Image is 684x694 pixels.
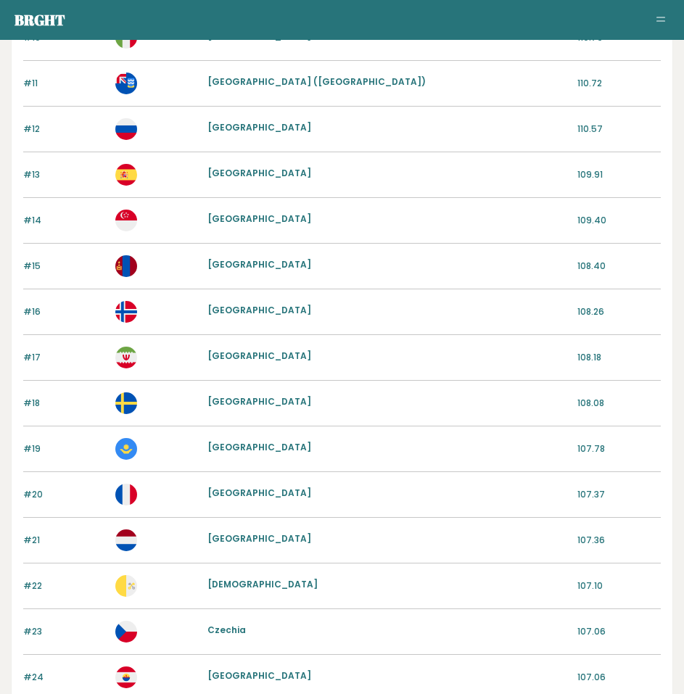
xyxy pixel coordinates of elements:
a: [GEOGRAPHIC_DATA] [207,350,311,362]
p: #18 [23,397,107,410]
a: [GEOGRAPHIC_DATA] [207,669,311,682]
a: [GEOGRAPHIC_DATA] [207,121,311,133]
p: 108.08 [577,397,661,410]
a: [DEMOGRAPHIC_DATA] [207,578,318,590]
p: #20 [23,488,107,501]
p: #16 [23,305,107,318]
a: [GEOGRAPHIC_DATA] [207,487,311,499]
a: [GEOGRAPHIC_DATA] [207,395,311,408]
a: [GEOGRAPHIC_DATA] [207,258,311,270]
p: #15 [23,260,107,273]
img: ir.svg [115,347,137,368]
p: #21 [23,534,107,547]
a: [GEOGRAPHIC_DATA] [207,532,311,545]
img: se.svg [115,392,137,414]
p: 109.40 [577,214,661,227]
p: 108.26 [577,305,661,318]
p: 110.57 [577,123,661,136]
button: Toggle navigation [652,12,669,29]
img: mn.svg [115,255,137,277]
img: cz.svg [115,621,137,643]
a: [GEOGRAPHIC_DATA] [207,441,311,453]
p: 109.91 [577,168,661,181]
a: [GEOGRAPHIC_DATA] ([GEOGRAPHIC_DATA]) [207,75,426,88]
p: 108.40 [577,260,661,273]
p: 107.06 [577,625,661,638]
img: nl.svg [115,529,137,551]
img: es.svg [115,164,137,186]
p: #22 [23,579,107,592]
p: 107.10 [577,579,661,592]
img: va.svg [115,575,137,597]
p: 107.78 [577,442,661,455]
img: fk.svg [115,73,137,94]
img: pf.svg [115,666,137,688]
p: 107.06 [577,671,661,684]
img: kz.svg [115,438,137,460]
a: Czechia [207,624,246,636]
img: no.svg [115,301,137,323]
a: [GEOGRAPHIC_DATA] [207,304,311,316]
p: 107.36 [577,534,661,547]
p: #12 [23,123,107,136]
a: Brght [15,10,65,30]
p: 107.37 [577,488,661,501]
img: ru.svg [115,118,137,140]
img: fr.svg [115,484,137,505]
p: #19 [23,442,107,455]
img: sg.svg [115,210,137,231]
p: #17 [23,351,107,364]
p: #24 [23,671,107,684]
p: #13 [23,168,107,181]
p: 110.72 [577,77,661,90]
p: #11 [23,77,107,90]
a: [GEOGRAPHIC_DATA] [207,167,311,179]
a: [GEOGRAPHIC_DATA] [207,212,311,225]
p: #14 [23,214,107,227]
p: 108.18 [577,351,661,364]
p: #23 [23,625,107,638]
